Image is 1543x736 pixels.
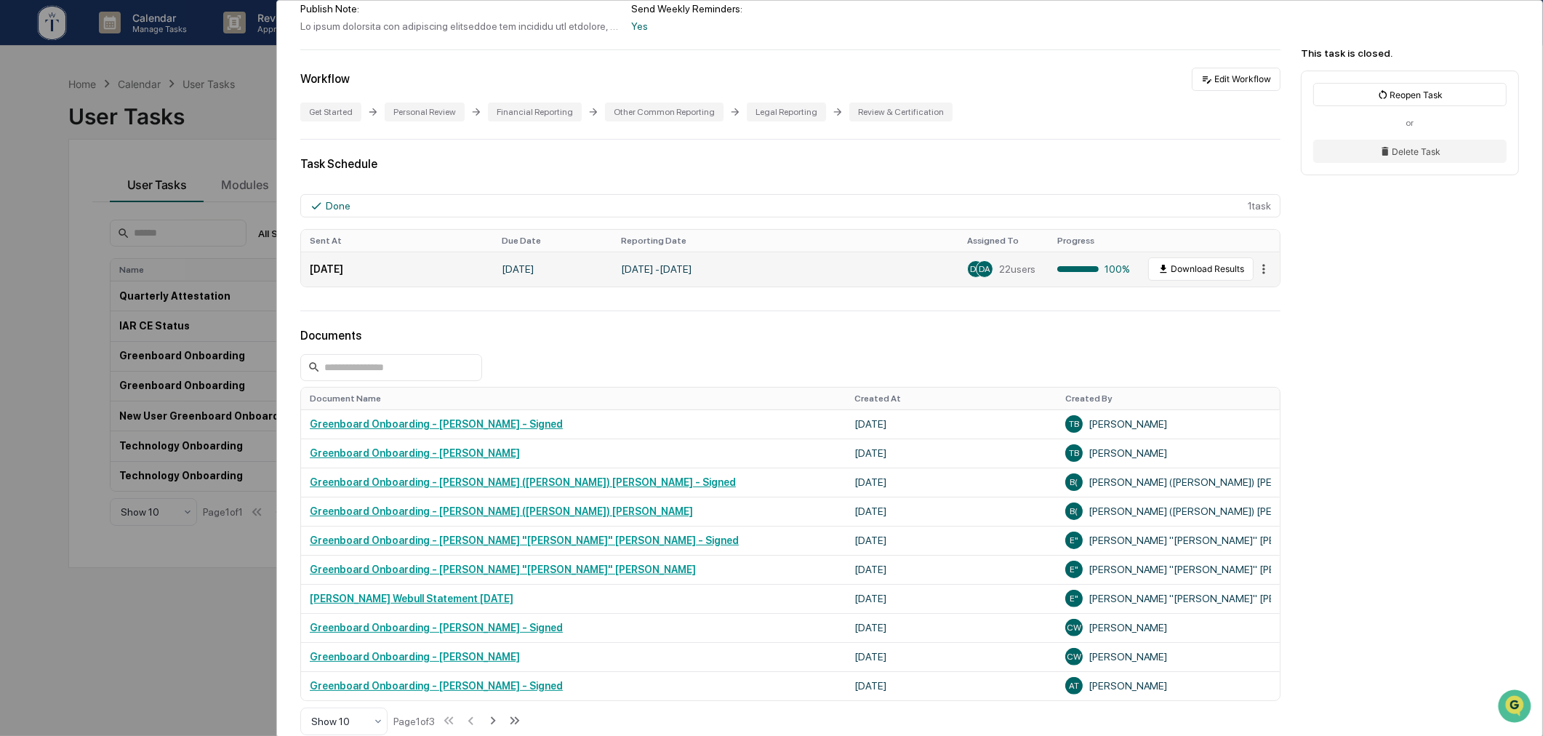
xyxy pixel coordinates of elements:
[1069,448,1079,458] span: TB
[310,505,693,517] a: Greenboard Onboarding - [PERSON_NAME] ([PERSON_NAME]) [PERSON_NAME]
[301,252,493,287] td: [DATE]
[1065,590,1271,607] div: [PERSON_NAME] "[PERSON_NAME]" [PERSON_NAME]
[1070,477,1078,487] span: B(
[310,535,739,546] a: Greenboard Onboarding - [PERSON_NAME] "[PERSON_NAME]" [PERSON_NAME] - Signed
[846,642,1057,671] td: [DATE]
[1057,263,1130,275] div: 100%
[9,280,97,306] a: 🔎Data Lookup
[846,613,1057,642] td: [DATE]
[846,555,1057,584] td: [DATE]
[605,103,724,121] div: Other Common Reporting
[1065,415,1271,433] div: [PERSON_NAME]
[1070,564,1078,575] span: E"
[1065,532,1271,549] div: [PERSON_NAME] "[PERSON_NAME]" [PERSON_NAME]
[15,184,38,207] img: Cameron Burns
[15,260,26,271] div: 🖐️
[225,159,265,176] button: See all
[121,198,126,209] span: •
[15,161,97,173] div: Past conversations
[846,584,1057,613] td: [DATE]
[129,198,159,209] span: [DATE]
[49,126,184,137] div: We're available if you need us!
[310,564,696,575] a: Greenboard Onboarding - [PERSON_NAME] "[PERSON_NAME]" [PERSON_NAME]
[100,252,186,279] a: 🗄️Attestations
[301,388,846,409] th: Document Name
[747,103,826,121] div: Legal Reporting
[612,230,958,252] th: Reporting Date
[15,287,26,299] div: 🔎
[1070,593,1078,604] span: E"
[385,103,465,121] div: Personal Review
[1496,688,1536,727] iframe: Open customer support
[488,103,582,121] div: Financial Reporting
[393,716,435,727] div: Page 1 of 3
[1313,118,1507,128] div: or
[1067,623,1081,633] span: CW
[1192,68,1281,91] button: Edit Workflow
[310,651,520,663] a: Greenboard Onboarding - [PERSON_NAME]
[105,260,117,271] div: 🗄️
[1057,388,1280,409] th: Created By
[310,680,563,692] a: Greenboard Onboarding - [PERSON_NAME] - Signed
[300,72,350,86] div: Workflow
[849,103,953,121] div: Review & Certification
[971,264,982,274] span: DB
[300,157,1281,171] div: Task Schedule
[958,230,1049,252] th: Assigned To
[310,447,520,459] a: Greenboard Onboarding - [PERSON_NAME]
[1067,652,1081,662] span: CW
[120,258,180,273] span: Attestations
[1065,444,1271,462] div: [PERSON_NAME]
[45,198,118,209] span: [PERSON_NAME]
[493,252,612,287] td: [DATE]
[493,230,612,252] th: Due Date
[1065,473,1271,491] div: [PERSON_NAME] ([PERSON_NAME]) [PERSON_NAME]
[846,409,1057,439] td: [DATE]
[1065,648,1271,665] div: [PERSON_NAME]
[999,263,1035,275] span: 22 users
[631,20,950,32] div: Yes
[1049,230,1139,252] th: Progress
[15,31,265,54] p: How can we help?
[310,418,563,430] a: Greenboard Onboarding - [PERSON_NAME] - Signed
[145,321,176,332] span: Pylon
[1065,677,1271,695] div: [PERSON_NAME]
[1313,83,1507,106] button: Reopen Task
[631,3,950,15] div: Send Weekly Reminders:
[1069,681,1079,691] span: AT
[846,468,1057,497] td: [DATE]
[846,439,1057,468] td: [DATE]
[247,116,265,133] button: Start new chat
[326,200,350,212] div: Done
[310,593,513,604] a: [PERSON_NAME] Webull Statement [DATE]
[300,20,620,32] div: Lo ipsum dolorsita con adipiscing elitseddoe tem incididu utl etdolore, magnaa enima min veni qui...
[846,388,1057,409] th: Created At
[846,497,1057,526] td: [DATE]
[301,230,493,252] th: Sent At
[1070,506,1078,516] span: B(
[15,111,41,137] img: 1746055101610-c473b297-6a78-478c-a979-82029cc54cd1
[103,321,176,332] a: Powered byPylon
[300,103,361,121] div: Get Started
[1301,47,1519,59] div: This task is closed.
[1065,561,1271,578] div: [PERSON_NAME] "[PERSON_NAME]" [PERSON_NAME]
[300,3,620,15] div: Publish Note:
[300,329,1281,343] div: Documents
[979,264,990,274] span: DA
[846,671,1057,700] td: [DATE]
[1070,535,1078,545] span: E"
[310,476,736,488] a: Greenboard Onboarding - [PERSON_NAME] ([PERSON_NAME]) [PERSON_NAME] - Signed
[49,111,239,126] div: Start new chat
[300,194,1281,217] div: 1 task
[1065,503,1271,520] div: [PERSON_NAME] ([PERSON_NAME]) [PERSON_NAME]
[1069,419,1079,429] span: TB
[1065,619,1271,636] div: [PERSON_NAME]
[29,199,41,210] img: 1746055101610-c473b297-6a78-478c-a979-82029cc54cd1
[310,622,563,633] a: Greenboard Onboarding - [PERSON_NAME] - Signed
[1148,257,1254,281] button: Download Results
[612,252,958,287] td: [DATE] - [DATE]
[846,526,1057,555] td: [DATE]
[29,258,94,273] span: Preclearance
[9,252,100,279] a: 🖐️Preclearance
